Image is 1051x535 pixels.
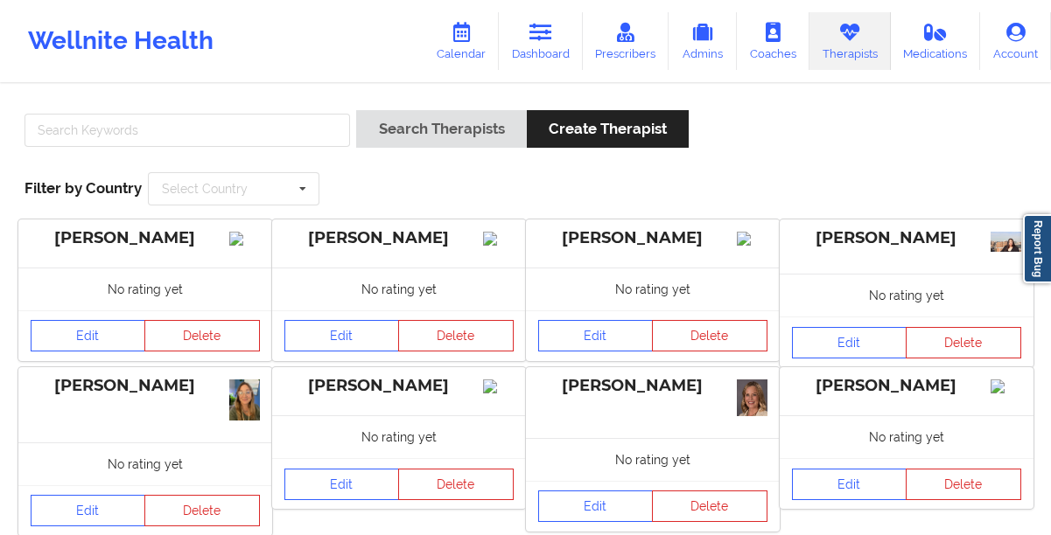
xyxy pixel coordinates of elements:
div: [PERSON_NAME] [31,228,260,248]
div: Select Country [162,183,248,195]
img: e7099212-b01d-455a-9d9f-c09e9b7c51eb_IMG_2823.jpeg [229,379,260,420]
button: Delete [398,469,514,500]
button: Delete [652,490,767,522]
img: Image%2Fplaceholer-image.png [483,379,514,393]
div: No rating yet [780,415,1033,458]
div: [PERSON_NAME] [284,228,514,248]
img: 56804b98-7a2f-4106-968d-f09fea9c123c_IMG_20250415_114551_(1).jpg [991,232,1021,252]
button: Delete [906,327,1021,358]
img: Image%2Fplaceholer-image.png [229,232,260,246]
div: No rating yet [780,274,1033,316]
button: Delete [652,320,767,351]
button: Delete [906,469,1021,500]
a: Report Bug [1023,214,1051,283]
a: Edit [284,320,400,351]
div: [PERSON_NAME] [792,376,1021,396]
div: No rating yet [272,267,526,310]
a: Edit [31,320,146,351]
a: Edit [538,320,654,351]
button: Delete [144,495,260,526]
img: Image%2Fplaceholer-image.png [483,232,514,246]
div: No rating yet [526,438,780,481]
a: Therapists [809,12,891,70]
input: Search Keywords [25,114,350,147]
div: No rating yet [526,267,780,310]
a: Calendar [424,12,499,70]
img: Image%2Fplaceholer-image.png [737,232,767,246]
div: [PERSON_NAME] [538,376,767,396]
button: Create Therapist [527,110,689,148]
div: [PERSON_NAME] [538,228,767,248]
a: Edit [792,469,907,500]
a: Prescribers [583,12,669,70]
button: Delete [144,320,260,351]
img: 76ee8291-8f17-44e6-8fc5-4c7847326203_headshot.jpg [737,379,767,415]
a: Medications [891,12,981,70]
img: Image%2Fplaceholer-image.png [991,379,1021,393]
a: Account [980,12,1051,70]
a: Edit [538,490,654,522]
div: [PERSON_NAME] [31,376,260,396]
div: No rating yet [18,442,272,485]
a: Admins [669,12,737,70]
div: [PERSON_NAME] [284,376,514,396]
a: Edit [284,469,400,500]
button: Search Therapists [356,110,526,148]
span: Filter by Country [25,179,142,197]
div: No rating yet [272,415,526,458]
button: Delete [398,320,514,351]
div: No rating yet [18,267,272,310]
a: Coaches [737,12,809,70]
a: Edit [792,327,907,358]
div: [PERSON_NAME] [792,228,1021,248]
a: Dashboard [499,12,583,70]
a: Edit [31,495,146,526]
